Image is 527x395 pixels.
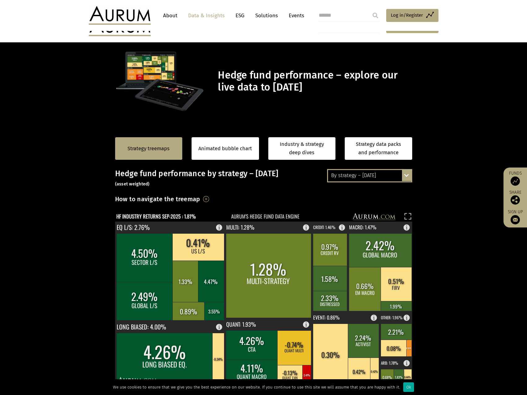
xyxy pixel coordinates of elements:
[252,10,281,21] a: Solutions
[218,69,410,93] h1: Hedge fund performance – explore our live data to [DATE]
[511,176,520,186] img: Access Funds
[328,170,411,181] div: By strategy – [DATE]
[198,145,252,153] a: Animated bubble chart
[403,382,414,392] div: Ok
[160,10,180,21] a: About
[286,10,304,21] a: Events
[511,215,520,224] img: Sign up to our newsletter
[232,10,248,21] a: ESG
[89,6,151,25] img: Aurum
[127,145,170,153] a: Strategy treemaps
[268,137,336,160] a: Industry & strategy deep dives
[391,11,423,19] span: Log in/Register
[185,10,228,21] a: Data & Insights
[115,181,150,187] small: (asset weighted)
[115,169,412,188] h3: Hedge fund performance by strategy – [DATE]
[345,137,412,160] a: Strategy data packs and performance
[507,209,524,224] a: Sign up
[507,171,524,186] a: Funds
[511,195,520,205] img: Share this post
[115,194,200,204] h3: How to navigate the treemap
[386,9,438,22] a: Log in/Register
[369,9,382,22] input: Submit
[507,190,524,205] div: Share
